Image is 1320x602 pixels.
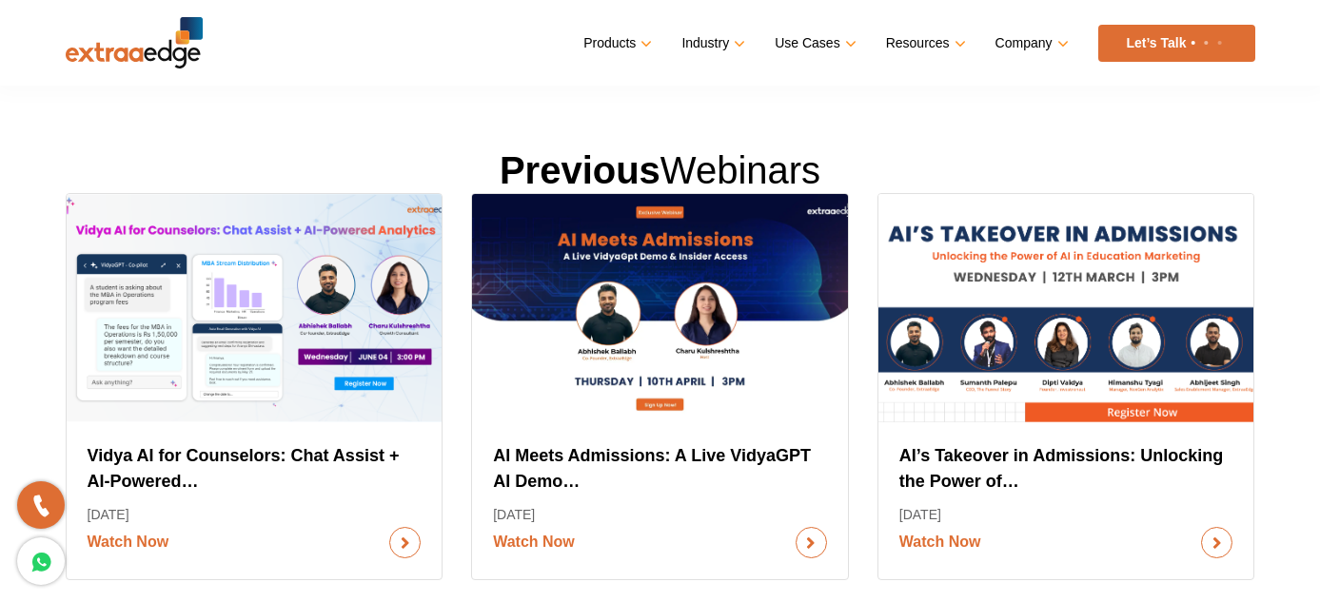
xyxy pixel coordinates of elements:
[775,29,852,57] a: Use Cases
[583,29,648,57] a: Products
[681,29,741,57] a: Industry
[66,147,1255,193] h1: Webinars
[88,527,422,558] a: Watch Now
[500,149,660,191] strong: Previous
[995,29,1065,57] a: Company
[899,527,1233,558] a: Watch Now
[886,29,962,57] a: Resources
[1098,25,1255,62] a: Let’s Talk
[493,527,827,558] a: Watch Now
